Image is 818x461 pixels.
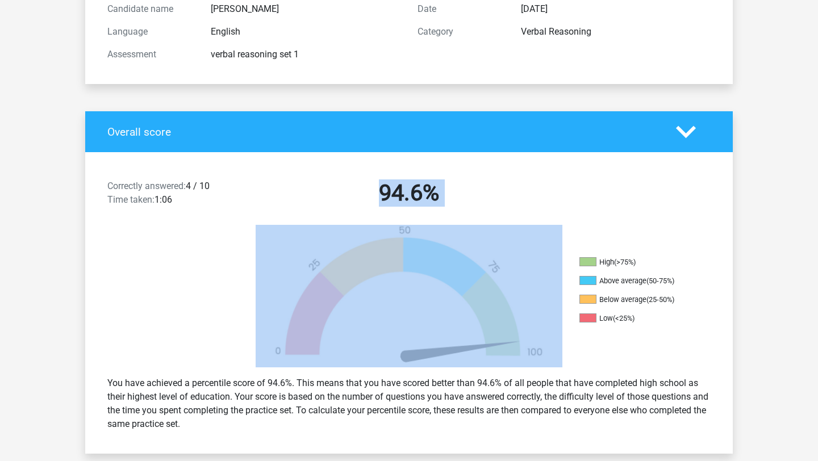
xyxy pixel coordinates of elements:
div: Category [409,25,512,39]
h4: Overall score [107,125,659,139]
div: 4 / 10 1:06 [99,179,254,211]
h2: 94.6% [262,179,556,207]
div: Date [409,2,512,16]
li: Low [579,313,693,324]
div: Language [99,25,202,39]
div: Verbal Reasoning [512,25,719,39]
div: Assessment [99,48,202,61]
li: High [579,257,693,267]
div: You have achieved a percentile score of 94.6%. This means that you have scored better than 94.6% ... [99,372,719,435]
div: [DATE] [512,2,719,16]
div: (50-75%) [646,276,674,285]
div: Candidate name [99,2,202,16]
span: Correctly answered: [107,181,186,191]
li: Above average [579,276,693,286]
span: Time taken: [107,194,155,205]
div: [PERSON_NAME] [202,2,409,16]
li: Below average [579,295,693,305]
div: (>75%) [614,258,636,266]
img: 95.143280480a54.png [256,225,562,367]
div: verbal reasoning set 1 [202,48,409,61]
div: English [202,25,409,39]
div: (<25%) [613,314,635,322]
div: (25-50%) [646,295,674,304]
